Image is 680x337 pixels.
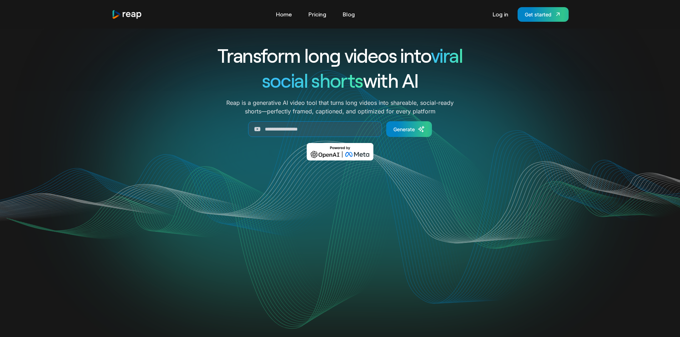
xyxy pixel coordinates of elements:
[431,44,463,67] span: viral
[112,10,142,19] a: home
[393,126,415,133] div: Generate
[112,10,142,19] img: reap logo
[272,9,296,20] a: Home
[305,9,330,20] a: Pricing
[339,9,358,20] a: Blog
[226,98,454,116] p: Reap is a generative AI video tool that turns long videos into shareable, social-ready shorts—per...
[192,121,489,137] form: Generate Form
[525,11,551,18] div: Get started
[386,121,432,137] a: Generate
[307,143,373,160] img: Powered by OpenAI & Meta
[518,7,569,22] a: Get started
[196,171,484,315] video: Your browser does not support the video tag.
[192,43,489,68] h1: Transform long videos into
[262,68,363,92] span: social shorts
[489,9,512,20] a: Log in
[192,68,489,93] h1: with AI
